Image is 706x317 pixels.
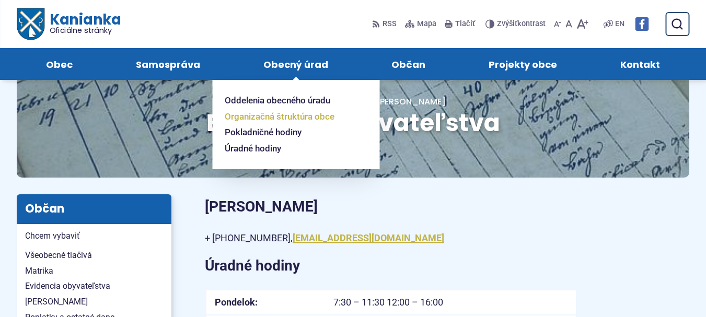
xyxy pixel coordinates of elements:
span: RSS [383,18,397,30]
strong: [PERSON_NAME] [205,198,318,215]
a: [PERSON_NAME] [17,294,171,310]
span: Projekty obce [489,48,557,80]
a: Oddelenia obecného úradu [225,92,354,109]
a: Samospráva [115,48,222,80]
span: Tlačiť [455,20,475,29]
span: Evidencia obyvateľstva [25,278,163,294]
a: Občan [371,48,447,80]
a: Logo Kanianka, prejsť na domovskú stránku. [17,8,121,40]
span: Obecný úrad [263,48,328,80]
span: Zvýšiť [497,19,517,28]
a: [PERSON_NAME] [365,96,446,108]
a: Matrika [17,263,171,279]
a: Všeobecné tlačivá [17,248,171,263]
span: Kanianka [44,13,120,34]
span: kontrast [497,20,546,29]
h3: Občan [17,194,171,224]
a: Obec [25,48,94,80]
span: Matrika [25,263,163,279]
img: Prejsť na domovskú stránku [17,8,44,40]
a: RSS [372,13,399,35]
p: + [PHONE_NUMBER], [205,230,576,246]
img: Prejsť na Facebook stránku [635,17,649,31]
span: EN [615,18,624,30]
strong: Úradné hodiny [205,257,300,274]
span: Obec [46,48,73,80]
button: Zväčšiť veľkosť písma [574,13,591,35]
a: [EMAIL_ADDRESS][DOMAIN_NAME] [293,232,444,243]
span: Oficiálne stránky [49,27,121,34]
a: Projekty obce [467,48,578,80]
button: Tlačiť [443,13,477,35]
button: Nastaviť pôvodnú veľkosť písma [563,13,574,35]
span: Pokladničné hodiny [225,124,302,140]
a: Mapa [403,13,438,35]
span: Občan [391,48,425,80]
a: Chcem vybaviť [17,228,171,244]
button: Zmenšiť veľkosť písma [552,13,563,35]
span: [PERSON_NAME] [376,96,446,108]
strong: Pondelok: [215,297,258,308]
span: Evidencia obyvateľstva [206,106,500,139]
span: Oddelenia obecného úradu [225,92,330,109]
span: Chcem vybaviť [25,228,163,244]
td: 7:30 – 11:30 12:00 – 16:00 [325,290,576,315]
a: Pokladničné hodiny [225,124,354,140]
button: Zvýšiťkontrast [485,13,548,35]
span: Všeobecné tlačivá [25,248,163,263]
span: Mapa [417,18,436,30]
a: Obecný úrad [242,48,350,80]
a: Organizačná štruktúra obce [225,109,354,125]
a: Evidencia obyvateľstva [17,278,171,294]
a: EN [613,18,627,30]
a: Úradné hodiny [225,140,354,157]
span: Úradné hodiny [225,140,281,157]
span: Organizačná štruktúra obce [225,109,334,125]
span: [PERSON_NAME] [25,294,163,310]
span: Kontakt [620,48,660,80]
span: Samospráva [136,48,200,80]
a: Kontakt [599,48,681,80]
